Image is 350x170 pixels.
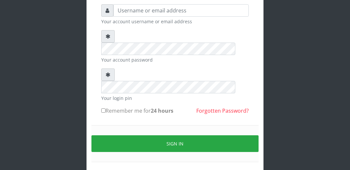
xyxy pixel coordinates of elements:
button: Sign in [91,135,259,152]
input: Remember me for24 hours [101,108,106,113]
b: 24 hours [151,107,173,114]
input: Username or email address [113,4,249,17]
label: Remember me for [101,107,173,115]
small: Your login pin [101,95,249,102]
small: Your account password [101,56,249,63]
small: Your account username or email address [101,18,249,25]
a: Forgotten Password? [196,107,249,114]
